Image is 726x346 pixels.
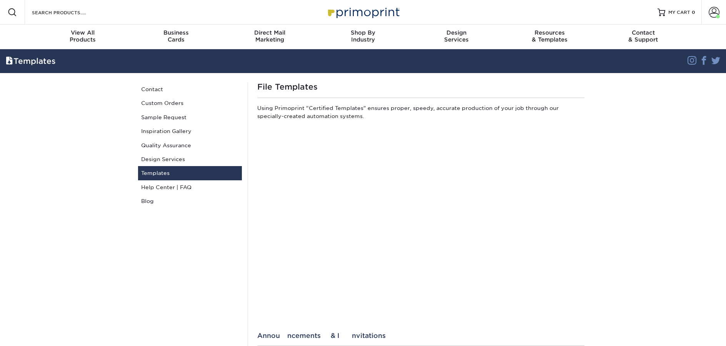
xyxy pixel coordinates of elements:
[316,29,410,43] div: Industry
[138,110,242,124] a: Sample Request
[503,29,596,43] div: & Templates
[410,25,503,49] a: DesignServices
[138,152,242,166] a: Design Services
[410,29,503,43] div: Services
[257,104,584,123] p: Using Primoprint "Certified Templates" ensures proper, speedy, accurate production of your job th...
[325,4,401,20] img: Primoprint
[138,194,242,208] a: Blog
[223,29,316,36] span: Direct Mail
[316,29,410,36] span: Shop By
[138,166,242,180] a: Templates
[410,29,503,36] span: Design
[223,29,316,43] div: Marketing
[596,29,690,36] span: Contact
[138,180,242,194] a: Help Center | FAQ
[257,332,584,339] div: Announcements & Invitations
[36,29,130,43] div: Products
[36,29,130,36] span: View All
[503,29,596,36] span: Resources
[692,10,695,15] span: 0
[138,82,242,96] a: Contact
[257,82,584,91] h1: File Templates
[138,96,242,110] a: Custom Orders
[31,8,106,17] input: SEARCH PRODUCTS.....
[223,25,316,49] a: Direct MailMarketing
[668,9,690,16] span: MY CART
[503,25,596,49] a: Resources& Templates
[596,25,690,49] a: Contact& Support
[130,29,223,43] div: Cards
[130,29,223,36] span: Business
[138,138,242,152] a: Quality Assurance
[138,124,242,138] a: Inspiration Gallery
[130,25,223,49] a: BusinessCards
[36,25,130,49] a: View AllProducts
[316,25,410,49] a: Shop ByIndustry
[596,29,690,43] div: & Support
